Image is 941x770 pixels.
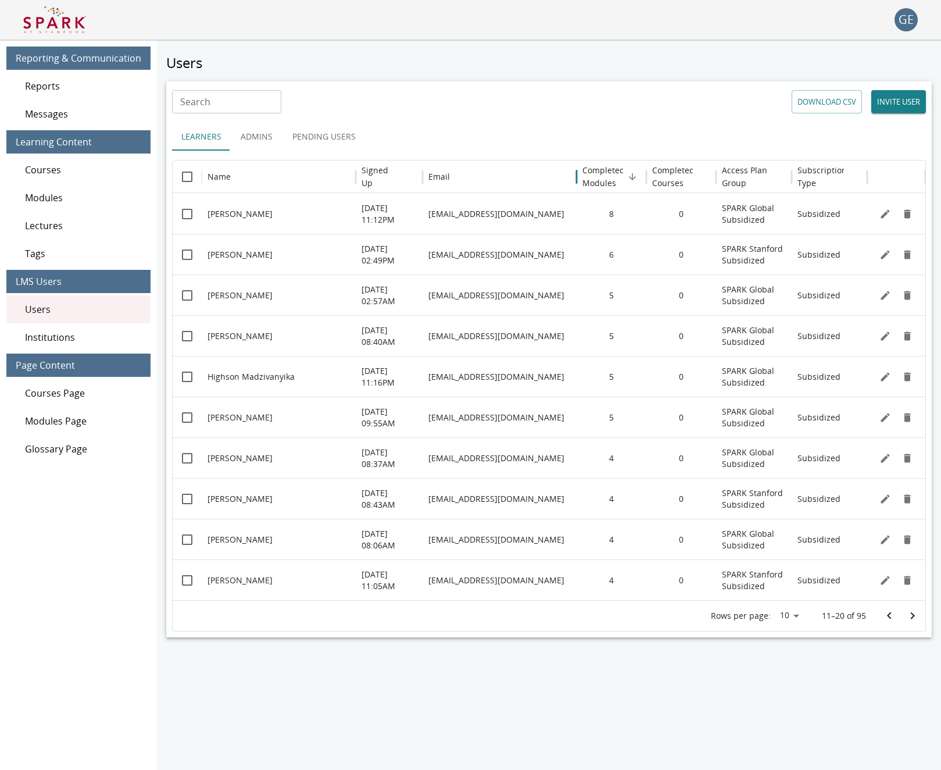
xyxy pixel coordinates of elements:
div: 8 [577,193,646,234]
div: ddrichma@stanford.edu [423,559,577,600]
p: Highson Madzivanyika [207,371,295,383]
div: samthapa@stanford.edu [423,478,577,519]
button: Admins [231,123,283,151]
h5: Users [166,54,932,72]
p: Subsidized [797,493,840,505]
span: Glossary Page [25,442,141,456]
p: SPARK Stanford Subsidized [722,243,786,266]
button: Delete [899,490,916,508]
div: Name [207,171,231,182]
div: 5 [577,356,646,397]
p: SPARK Global Subsidized [722,447,786,470]
button: Go to previous page [878,604,901,628]
button: Edit [876,327,894,345]
span: Courses [25,163,141,177]
svg: Remove [901,290,913,301]
h6: Signed Up [362,164,399,190]
button: Delete [899,246,916,263]
p: SPARK Global Subsidized [722,284,786,307]
div: Tags [6,240,151,268]
p: Subsidized [797,371,840,383]
span: Lectures [25,219,141,233]
p: Subsidized [797,534,840,546]
span: Learning Content [16,135,141,149]
p: SPARK Global Subsidized [722,202,786,226]
p: Subsidized [797,575,840,586]
svg: Edit [879,290,891,301]
div: mandimutsiratinashe@yahoo.com [423,193,577,234]
p: [DATE] 02:49PM [362,243,417,266]
svg: Remove [901,208,913,220]
span: Institutions [25,330,141,344]
div: 4 [577,437,646,478]
p: [PERSON_NAME] [207,330,273,342]
span: Modules [25,191,141,205]
div: 0 [646,397,716,437]
div: Page Content [6,354,151,377]
p: Subsidized [797,330,840,342]
div: 0 [646,356,716,397]
svg: Remove [901,575,913,586]
div: Courses [6,156,151,184]
svg: Edit [879,534,891,546]
p: Subsidized [797,412,840,423]
button: Edit [876,409,894,426]
div: dmendel1@stanford.edu [423,234,577,275]
span: LMS Users [16,275,141,288]
button: Delete [899,531,916,548]
button: Edit [876,368,894,386]
button: Delete [899,450,916,467]
div: user types [172,123,926,151]
div: 4 [577,478,646,519]
div: 0 [646,234,716,275]
div: Maryame.lamsisi@gmail.com [423,519,577,559]
div: 0 [646,559,716,600]
div: 4 [577,519,646,559]
nav: main [6,40,151,468]
p: 11–20 of 95 [822,610,866,622]
p: [DATE] 08:37AM [362,447,417,470]
p: [PERSON_NAME] [207,575,273,586]
div: 0 [646,275,716,315]
span: Courses Page [25,386,141,400]
div: Users [6,295,151,323]
h6: Access Plan Group [722,164,786,190]
svg: Remove [901,534,913,546]
div: Messages [6,100,151,128]
button: Download CSV [792,90,862,113]
div: sikupisomukutulu@gmail.com [423,315,577,356]
button: Edit [876,490,894,508]
div: 0 [646,519,716,559]
span: Reports [25,79,141,93]
div: 5 [577,275,646,315]
div: 5 [577,397,646,437]
div: 6 [577,234,646,275]
p: SPARK Global Subsidized [722,325,786,348]
p: [DATE] 11:16PM [362,365,417,388]
p: [DATE] 02:57AM [362,284,417,307]
svg: Remove [901,371,913,383]
p: [PERSON_NAME] [207,452,273,464]
svg: Edit [879,330,891,342]
p: [DATE] 09:55AM [362,406,417,429]
button: Sort [451,169,467,185]
div: Modules [6,184,151,212]
span: Messages [25,107,141,121]
p: [DATE] 08:06AM [362,528,417,551]
button: Delete [899,368,916,386]
button: Sort [624,169,641,185]
span: Tags [25,247,141,261]
svg: Edit [879,575,891,586]
div: atmazhindu@gmail.com [423,397,577,437]
span: Modules Page [25,414,141,428]
button: Go to next page [901,604,924,628]
svg: Edit [879,208,891,220]
p: Subsidized [797,249,840,261]
svg: Remove [901,330,913,342]
svg: Edit [879,452,891,464]
button: Edit [876,531,894,548]
p: Subsidized [797,208,840,220]
h6: Subscription Type [797,164,847,190]
button: Edit [876,572,894,589]
div: hanaa.baba@pasteur.ma [423,437,577,478]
